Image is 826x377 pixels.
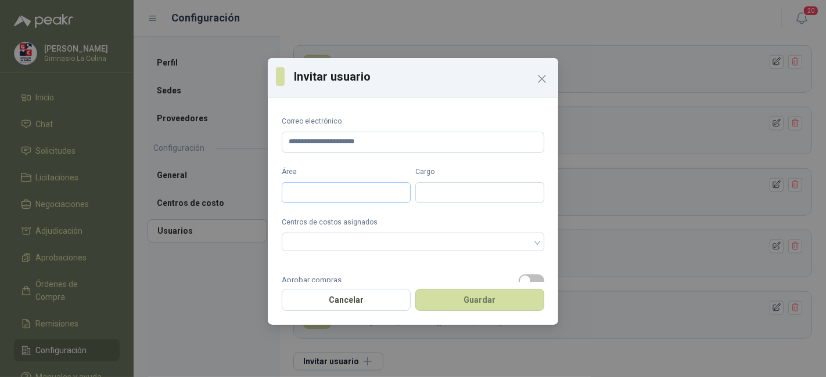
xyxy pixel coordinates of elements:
[282,166,411,177] label: Área
[415,289,544,311] button: Guardar
[415,166,544,177] label: Cargo
[282,289,411,311] button: Cancelar
[282,267,544,295] label: Aprobar compras
[282,217,544,228] label: Centros de costos asignados
[294,68,550,85] h3: Invitar usuario
[519,274,544,287] button: Aprobar compras
[282,116,544,127] label: Correo electrónico
[533,70,551,88] button: Close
